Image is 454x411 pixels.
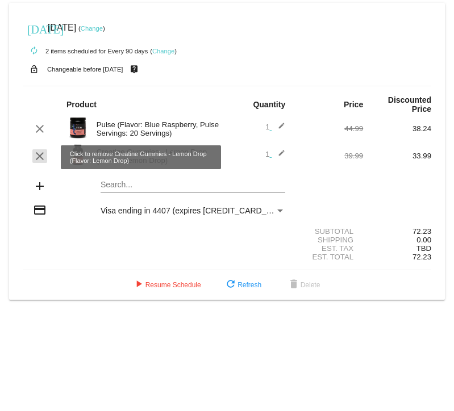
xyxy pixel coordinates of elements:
[287,281,320,289] span: Delete
[91,148,227,165] div: Creatine Gummies - Lemon Drop (Flavor: Lemon Drop)
[101,206,291,215] span: Visa ending in 4407 (expires [CREDIT_CARD_DATA])
[416,244,431,253] span: TBD
[272,122,285,136] mat-icon: edit
[123,275,210,295] button: Resume Schedule
[253,100,285,109] strong: Quantity
[101,206,285,215] mat-select: Payment Method
[127,62,141,77] mat-icon: live_help
[66,116,89,139] img: Image-1-Carousel-Pulse-20s-Blue-Raspberry-transp.png
[295,124,363,133] div: 44.99
[78,25,105,32] small: ( )
[416,236,431,244] span: 0.00
[272,149,285,163] mat-icon: edit
[215,275,270,295] button: Refresh
[132,281,201,289] span: Resume Schedule
[66,144,89,166] img: Image-1-Creatine-Gummies-Roman-Berezecky_optimized.png
[33,122,47,136] mat-icon: clear
[224,278,238,292] mat-icon: refresh
[33,203,47,217] mat-icon: credit_card
[33,179,47,193] mat-icon: add
[47,66,123,73] small: Changeable before [DATE]
[91,120,227,137] div: Pulse (Flavor: Blue Raspberry, Pulse Servings: 20 Servings)
[363,227,431,236] div: 72.23
[132,278,145,292] mat-icon: play_arrow
[23,48,148,54] small: 2 items scheduled for Every 90 days
[287,278,301,292] mat-icon: delete
[27,22,41,35] mat-icon: [DATE]
[152,48,174,54] a: Change
[265,150,285,158] span: 1
[224,281,261,289] span: Refresh
[344,100,363,109] strong: Price
[81,25,103,32] a: Change
[295,253,363,261] div: Est. Total
[295,244,363,253] div: Est. Tax
[295,227,363,236] div: Subtotal
[66,100,97,109] strong: Product
[278,275,330,295] button: Delete
[388,95,431,114] strong: Discounted Price
[265,123,285,131] span: 1
[27,44,41,58] mat-icon: autorenew
[33,149,47,163] mat-icon: clear
[363,124,431,133] div: 38.24
[295,152,363,160] div: 39.99
[413,253,431,261] span: 72.23
[101,181,285,190] input: Search...
[295,236,363,244] div: Shipping
[363,152,431,160] div: 33.99
[150,48,177,54] small: ( )
[27,62,41,77] mat-icon: lock_open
